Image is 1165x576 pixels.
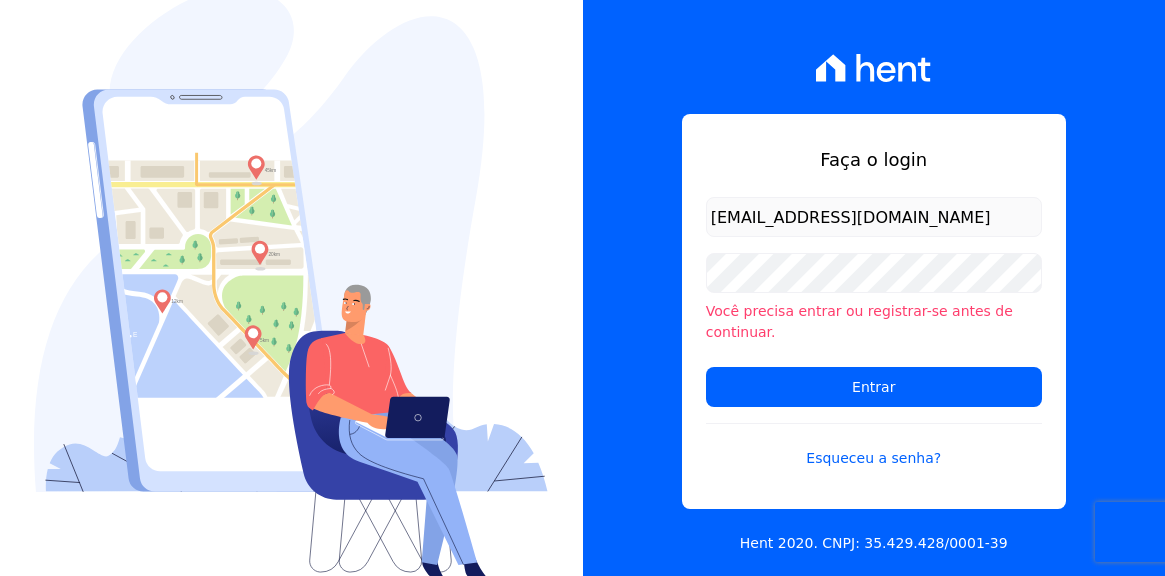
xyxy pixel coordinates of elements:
input: Entrar [706,367,1042,407]
li: Você precisa entrar ou registrar-se antes de continuar. [706,301,1042,343]
input: Email [706,197,1042,237]
a: Esqueceu a senha? [706,423,1042,469]
p: Hent 2020. CNPJ: 35.429.428/0001-39 [740,533,1008,554]
h1: Faça o login [706,146,1042,173]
